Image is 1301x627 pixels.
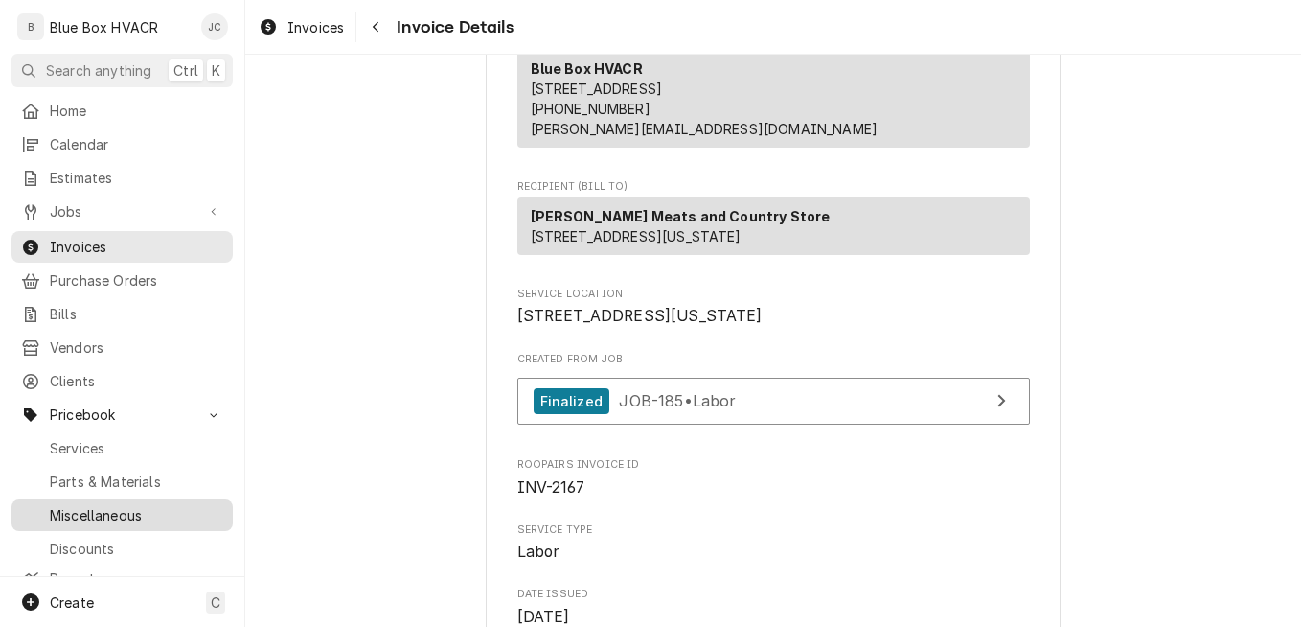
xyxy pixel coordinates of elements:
span: Service Location [517,305,1030,328]
div: Invoice Recipient [517,179,1030,264]
a: [PERSON_NAME][EMAIL_ADDRESS][DOMAIN_NAME] [531,121,879,137]
span: Service Type [517,522,1030,538]
a: Home [11,95,233,127]
div: Created From Job [517,352,1030,434]
span: Ctrl [173,60,198,81]
a: Services [11,432,233,464]
span: Purchase Orders [50,270,223,290]
span: Vendors [50,337,223,358]
a: Bills [11,298,233,330]
button: Navigate back [360,12,391,42]
span: [STREET_ADDRESS][US_STATE] [531,228,742,244]
div: Recipient (Bill To) [517,197,1030,263]
div: Recipient (Bill To) [517,197,1030,255]
span: Invoices [287,17,344,37]
span: Pricebook [50,405,194,425]
a: [PHONE_NUMBER] [531,101,650,117]
a: Discounts [11,533,233,565]
strong: [PERSON_NAME] Meats and Country Store [531,208,831,224]
span: Invoices [50,237,223,257]
span: INV-2167 [517,478,584,497]
span: Miscellaneous [50,505,223,525]
div: Sender [517,50,1030,148]
span: Labor [517,543,559,561]
span: [DATE] [517,608,570,626]
span: Reports [50,569,223,589]
a: View Job [517,378,1030,425]
div: Sender [517,50,1030,155]
div: Finalized [534,388,609,414]
span: Search anything [46,60,151,81]
div: Roopairs Invoice ID [517,457,1030,499]
span: Parts & Materials [50,472,223,492]
strong: Blue Box HVACR [531,60,643,77]
button: Search anythingCtrlK [11,54,233,87]
span: Service Type [517,541,1030,564]
span: Discounts [50,539,223,559]
div: Service Type [517,522,1030,564]
span: JOB-185 • Labor [619,391,736,410]
span: [STREET_ADDRESS][US_STATE] [517,307,763,325]
span: Invoice Details [391,14,513,40]
a: Go to Pricebook [11,399,233,430]
div: Josh Canfield's Avatar [201,13,228,40]
span: Home [50,101,223,121]
div: JC [201,13,228,40]
a: Reports [11,563,233,594]
a: Go to Jobs [11,196,233,227]
span: Services [50,438,223,458]
span: Recipient (Bill To) [517,179,1030,195]
span: Roopairs Invoice ID [517,476,1030,499]
span: Jobs [50,201,194,221]
a: Calendar [11,128,233,160]
span: Service Location [517,287,1030,302]
span: K [212,60,220,81]
span: C [211,592,220,613]
a: Purchase Orders [11,265,233,296]
a: Invoices [251,12,352,43]
span: [STREET_ADDRESS] [531,81,663,97]
a: Parts & Materials [11,466,233,498]
div: Invoice Sender [517,32,1030,156]
a: Estimates [11,162,233,194]
div: B [17,13,44,40]
span: Estimates [50,168,223,188]
span: Bills [50,304,223,324]
span: Date Issued [517,587,1030,602]
span: Create [50,594,94,611]
a: Clients [11,365,233,397]
a: Invoices [11,231,233,263]
a: Vendors [11,332,233,363]
span: Created From Job [517,352,1030,367]
span: Calendar [50,134,223,154]
span: Clients [50,371,223,391]
div: Blue Box HVACR [50,17,158,37]
span: Roopairs Invoice ID [517,457,1030,473]
div: Service Location [517,287,1030,328]
a: Miscellaneous [11,499,233,531]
